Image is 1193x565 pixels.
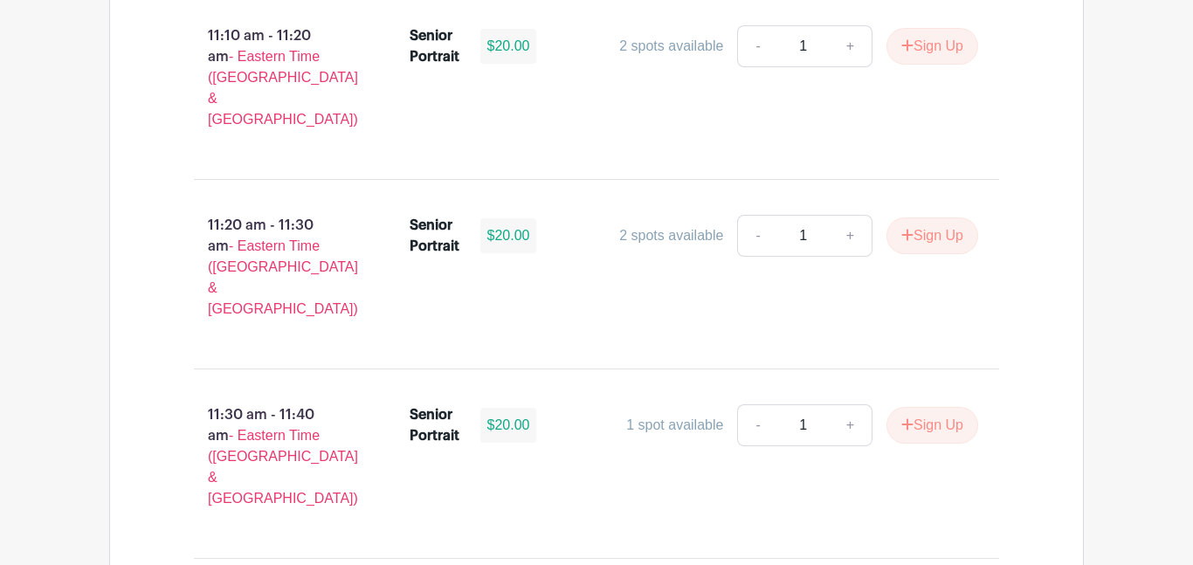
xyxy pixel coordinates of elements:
[829,215,872,257] a: +
[886,407,978,444] button: Sign Up
[829,25,872,67] a: +
[166,208,382,327] p: 11:20 am - 11:30 am
[886,217,978,254] button: Sign Up
[410,215,459,257] div: Senior Portrait
[208,238,358,316] span: - Eastern Time ([GEOGRAPHIC_DATA] & [GEOGRAPHIC_DATA])
[166,18,382,137] p: 11:10 am - 11:20 am
[480,218,537,253] div: $20.00
[166,397,382,516] p: 11:30 am - 11:40 am
[737,404,777,446] a: -
[480,29,537,64] div: $20.00
[208,428,358,506] span: - Eastern Time ([GEOGRAPHIC_DATA] & [GEOGRAPHIC_DATA])
[626,415,723,436] div: 1 spot available
[737,25,777,67] a: -
[829,404,872,446] a: +
[619,225,723,246] div: 2 spots available
[208,49,358,127] span: - Eastern Time ([GEOGRAPHIC_DATA] & [GEOGRAPHIC_DATA])
[619,36,723,57] div: 2 spots available
[480,408,537,443] div: $20.00
[410,404,459,446] div: Senior Portrait
[886,28,978,65] button: Sign Up
[410,25,459,67] div: Senior Portrait
[737,215,777,257] a: -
